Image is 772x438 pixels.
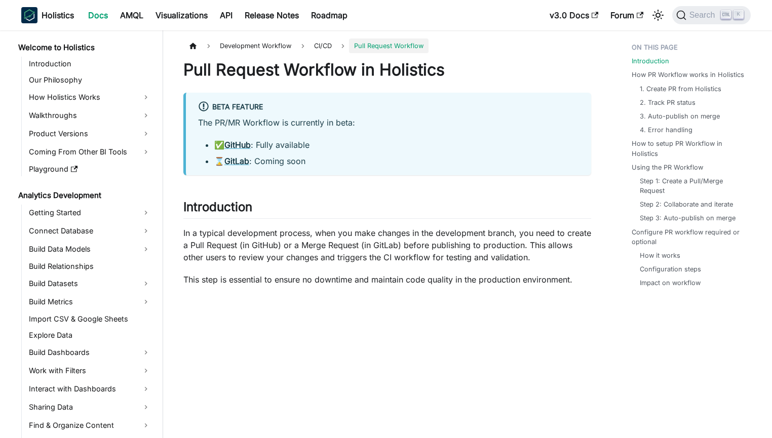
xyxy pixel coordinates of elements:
[215,38,296,53] span: Development Workflow
[640,200,733,209] a: Step 2: Collaborate and iterate
[640,125,692,135] a: 4. Error handling
[114,7,149,23] a: AMQL
[183,227,591,263] p: In a typical development process, when you make changes in the development branch, you need to cr...
[26,259,154,273] a: Build Relationships
[26,73,154,87] a: Our Philosophy
[26,294,154,310] a: Build Metrics
[26,205,154,221] a: Getting Started
[198,101,579,114] div: Beta Feature
[42,9,74,21] b: Holistics
[640,98,696,107] a: 2. Track PR status
[26,399,154,415] a: Sharing Data
[26,275,154,292] a: Build Datasets
[26,328,154,342] a: Explore Data
[183,60,591,80] h1: Pull Request Workflow in Holistics
[26,57,154,71] a: Introduction
[224,156,249,166] a: GitLab
[26,107,154,124] a: Walkthroughs
[26,162,154,176] a: Playground
[214,155,579,167] li: ⌛ : Coming soon
[734,10,744,19] kbd: K
[198,116,579,129] p: The PR/MR Workflow is currently in beta:
[183,38,591,53] nav: Breadcrumbs
[632,70,744,79] a: How PR Workflow works in Holistics
[672,6,751,24] button: Search (Ctrl+K)
[82,7,114,23] a: Docs
[640,251,680,260] a: How it works
[349,38,429,53] span: Pull Request Workflow
[640,176,741,195] a: Step 1: Create a Pull/Merge Request
[214,139,579,151] li: ✅ : Fully available
[21,7,37,23] img: Holistics
[632,139,745,158] a: How to setup PR Workflow in Holistics
[149,7,214,23] a: Visualizations
[26,89,154,105] a: How Holistics Works
[214,7,239,23] a: API
[26,381,154,397] a: Interact with Dashboards
[544,7,604,23] a: v3.0 Docs
[15,188,154,203] a: Analytics Development
[632,227,745,247] a: Configure PR workflow required or optional
[686,11,721,20] span: Search
[26,312,154,326] a: Import CSV & Google Sheets
[305,7,354,23] a: Roadmap
[183,200,591,219] h2: Introduction
[26,223,154,239] a: Connect Database
[183,273,591,286] p: This step is essential to ensure no downtime and maintain code quality in the production environm...
[26,241,154,257] a: Build Data Models
[632,163,703,172] a: Using the PR Workflow
[21,7,74,23] a: HolisticsHolistics
[640,264,701,274] a: Configuration steps
[640,84,721,94] a: 1. Create PR from Holistics
[309,38,337,53] span: CI/CD
[183,38,203,53] a: Home page
[640,111,720,121] a: 3. Auto-publish on merge
[26,344,154,361] a: Build Dashboards
[26,144,154,160] a: Coming From Other BI Tools
[11,30,163,438] nav: Docs sidebar
[26,363,154,379] a: Work with Filters
[650,7,666,23] button: Switch between dark and light mode (currently light mode)
[604,7,649,23] a: Forum
[26,126,154,142] a: Product Versions
[632,56,669,66] a: Introduction
[15,41,154,55] a: Welcome to Holistics
[224,140,251,150] a: GitHub
[26,417,154,433] a: Find & Organize Content
[239,7,305,23] a: Release Notes
[640,213,736,223] a: Step 3: Auto-publish on merge
[640,278,701,288] a: Impact on workflow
